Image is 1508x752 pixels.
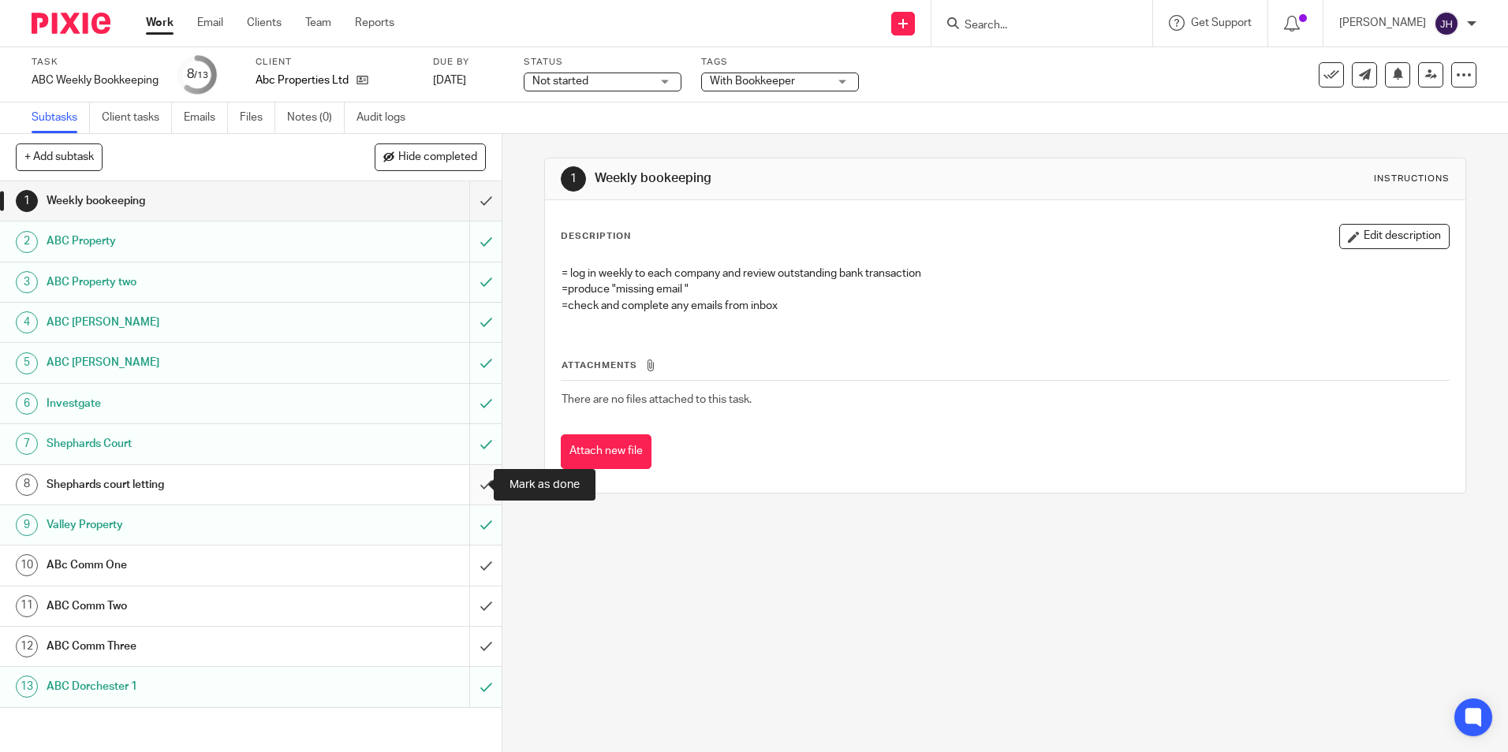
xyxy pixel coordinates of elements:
[247,15,282,31] a: Clients
[16,311,38,333] div: 4
[16,554,38,576] div: 10
[561,166,586,192] div: 1
[47,432,318,456] h1: Shephards Court
[47,189,318,213] h1: Weekly bookeeping
[47,635,318,658] h1: ABC Comm Three
[47,229,318,253] h1: ABC Property
[197,15,223,31] a: Email
[194,71,208,80] small: /13
[16,352,38,374] div: 5
[240,102,275,133] a: Files
[32,73,159,88] div: ABC Weekly Bookkeeping
[375,143,486,170] button: Hide completed
[1434,11,1459,36] img: svg%3E
[256,73,349,88] p: Abc Properties Ltd
[47,311,318,334] h1: ABC [PERSON_NAME]
[256,56,413,69] label: Client
[1339,224,1450,249] button: Edit description
[532,76,588,87] span: Not started
[433,56,504,69] label: Due by
[47,675,318,698] h1: ABC Dorchester 1
[562,281,1448,297] p: =produce "missing email "
[562,394,752,405] span: There are no files attached to this task.
[47,351,318,374] h1: ABC [PERSON_NAME]
[561,230,631,243] p: Description
[595,170,1039,187] h1: Weekly bookeeping
[562,361,637,370] span: Attachments
[963,19,1105,33] input: Search
[287,102,345,133] a: Notes (0)
[355,15,394,31] a: Reports
[47,392,318,415] h1: Investgate
[47,270,318,294] h1: ABC Property two
[32,13,110,34] img: Pixie
[710,76,795,87] span: With Bookkeeper
[16,190,38,212] div: 1
[16,676,38,698] div: 13
[1191,17,1252,28] span: Get Support
[1374,173,1450,185] div: Instructions
[16,474,38,496] div: 8
[561,434,651,470] button: Attach new file
[1339,15,1426,31] p: [PERSON_NAME]
[16,635,38,657] div: 12
[47,594,318,618] h1: ABC Comm Two
[47,553,318,577] h1: ABc Comm One
[184,102,228,133] a: Emails
[524,56,681,69] label: Status
[47,513,318,537] h1: Valley Property
[16,393,38,415] div: 6
[701,56,859,69] label: Tags
[146,15,174,31] a: Work
[16,514,38,536] div: 9
[398,151,477,164] span: Hide completed
[187,65,208,84] div: 8
[16,433,38,455] div: 7
[32,56,159,69] label: Task
[356,102,417,133] a: Audit logs
[32,102,90,133] a: Subtasks
[16,231,38,253] div: 2
[102,102,172,133] a: Client tasks
[305,15,331,31] a: Team
[47,473,318,497] h1: Shephards court letting
[16,271,38,293] div: 3
[562,266,1448,281] p: = log in weekly to each company and review outstanding bank transaction
[433,75,466,86] span: [DATE]
[562,298,1448,314] p: =check and complete any emails from inbox
[16,143,103,170] button: + Add subtask
[16,595,38,617] div: 11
